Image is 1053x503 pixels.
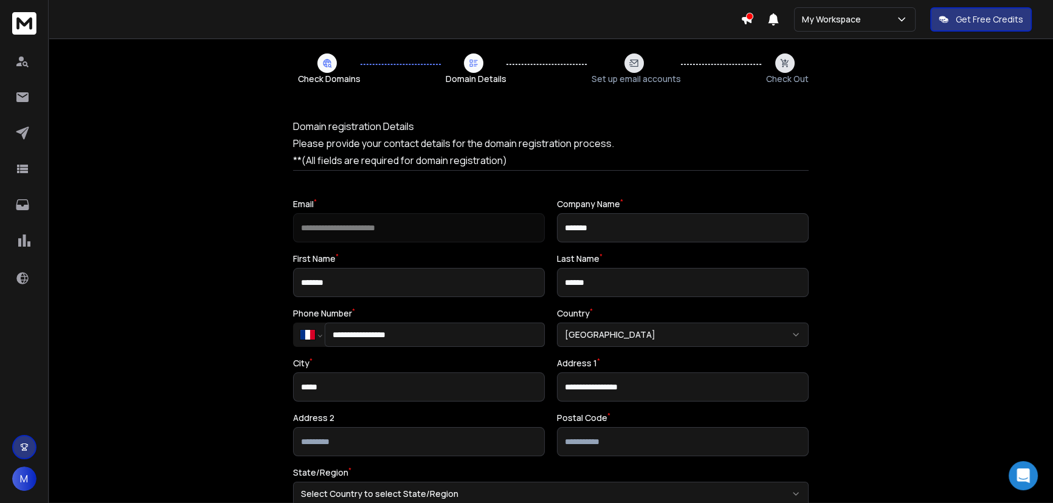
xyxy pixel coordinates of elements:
[557,323,809,347] button: [GEOGRAPHIC_DATA]
[766,73,809,85] span: Check Out
[446,73,506,85] span: Domain Details
[930,7,1032,32] button: Get Free Credits
[293,359,312,368] label: City
[12,467,36,491] button: M
[956,13,1023,26] p: Get Free Credits
[592,73,681,85] span: Set up email accounts
[293,153,809,168] p: **(All fields are required for domain registration)
[557,309,593,318] label: Country
[293,414,334,422] label: Address 2
[293,255,339,263] label: First Name
[557,359,600,368] label: Address 1
[557,200,623,208] label: Company Name
[1009,461,1038,490] div: Open Intercom Messenger
[557,414,610,422] label: Postal Code
[293,119,809,134] h1: Domain registration Details
[293,468,351,477] label: State/Region
[557,255,602,263] label: Last Name
[298,73,361,85] span: Check Domains
[293,200,317,208] label: Email
[293,136,809,151] p: Please provide your contact details for the domain registration process.
[293,309,355,318] label: Phone Number
[802,13,866,26] p: My Workspace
